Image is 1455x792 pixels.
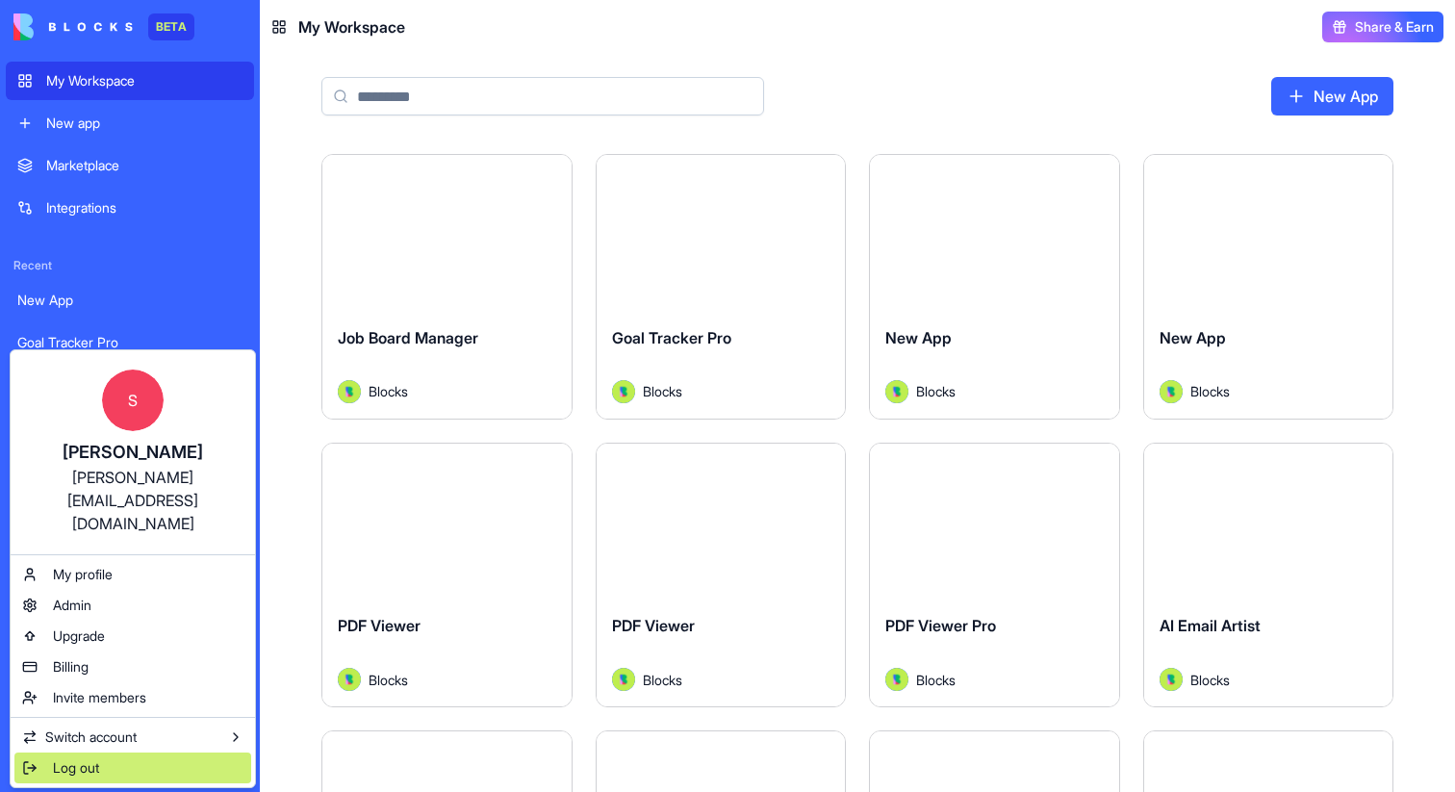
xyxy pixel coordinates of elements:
a: My profile [14,559,251,590]
a: Billing [14,651,251,682]
div: New App [17,291,242,310]
div: Goal Tracker Pro [17,333,242,352]
span: My profile [53,565,113,584]
span: Switch account [45,728,137,747]
a: Invite members [14,682,251,713]
span: Billing [53,657,89,677]
span: Upgrade [53,626,105,646]
a: S[PERSON_NAME][PERSON_NAME][EMAIL_ADDRESS][DOMAIN_NAME] [14,354,251,550]
span: Invite members [53,688,146,707]
div: [PERSON_NAME] [30,439,236,466]
div: [PERSON_NAME][EMAIL_ADDRESS][DOMAIN_NAME] [30,466,236,535]
a: Admin [14,590,251,621]
span: S [102,370,164,431]
a: Upgrade [14,621,251,651]
span: Log out [53,758,99,778]
span: Admin [53,596,91,615]
span: Recent [6,258,254,273]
